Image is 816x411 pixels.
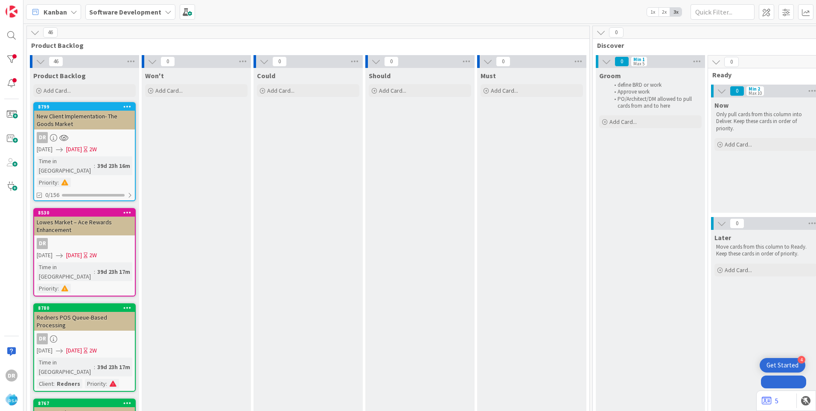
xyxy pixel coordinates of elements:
[95,161,132,170] div: 39d 23h 16m
[89,251,97,260] div: 2W
[730,218,744,229] span: 0
[716,111,815,132] p: Only pull cards from this column into Deliver. Keep these cards in order of priority.
[714,101,729,109] span: Now
[34,103,135,111] div: 8799
[615,56,629,67] span: 0
[34,304,135,312] div: 8780
[38,104,135,110] div: 8799
[670,8,682,16] span: 3x
[481,71,496,80] span: Must
[749,91,762,95] div: Max 10
[160,56,175,67] span: 0
[724,57,739,67] span: 0
[34,132,135,143] div: DR
[94,362,95,372] span: :
[691,4,755,20] input: Quick Filter...
[37,132,48,143] div: DR
[38,400,135,406] div: 8767
[267,87,294,94] span: Add Card...
[58,178,59,187] span: :
[37,145,52,154] span: [DATE]
[34,399,135,407] div: 8767
[379,87,406,94] span: Add Card...
[66,346,82,355] span: [DATE]
[66,145,82,154] span: [DATE]
[491,87,518,94] span: Add Card...
[38,305,135,311] div: 8780
[714,233,731,242] span: Later
[6,370,17,382] div: DR
[94,267,95,276] span: :
[609,118,637,126] span: Add Card...
[33,71,86,80] span: Product Backlog
[659,8,670,16] span: 2x
[34,312,135,331] div: Redners POS Queue-Based Processing
[37,358,94,376] div: Time in [GEOGRAPHIC_DATA]
[749,87,760,91] div: Min 2
[34,103,135,129] div: 8799New Client Implementation- The Goods Market
[725,266,752,274] span: Add Card...
[33,102,136,201] a: 8799New Client Implementation- The Goods MarketDR[DATE][DATE]2WTime in [GEOGRAPHIC_DATA]:39d 23h ...
[37,251,52,260] span: [DATE]
[66,251,82,260] span: [DATE]
[766,361,799,370] div: Get Started
[37,262,94,281] div: Time in [GEOGRAPHIC_DATA]
[6,393,17,405] img: avatar
[34,333,135,344] div: DR
[37,333,48,344] div: DR
[37,379,53,388] div: Client
[33,208,136,297] a: 8530Lowes Market – Ace Rewards EnhancementDR[DATE][DATE]2WTime in [GEOGRAPHIC_DATA]:39d 23h 17mPr...
[44,87,71,94] span: Add Card...
[730,86,744,96] span: 0
[34,209,135,235] div: 8530Lowes Market – Ace Rewards Enhancement
[85,379,106,388] div: Priority
[155,87,183,94] span: Add Card...
[33,303,136,392] a: 8780Redners POS Queue-Based ProcessingDR[DATE][DATE]2WTime in [GEOGRAPHIC_DATA]:39d 23h 17mClient...
[145,71,164,80] span: Won't
[597,41,816,50] span: Discover
[89,8,161,16] b: Software Development
[31,41,579,50] span: Product Backlog
[369,71,391,80] span: Should
[725,141,752,148] span: Add Card...
[89,145,97,154] div: 2W
[760,358,805,373] div: Open Get Started checklist, remaining modules: 4
[599,71,621,80] span: Groom
[95,267,132,276] div: 39d 23h 17m
[633,62,644,66] div: Max 5
[37,284,58,293] div: Priority
[95,362,132,372] div: 39d 23h 17m
[37,346,52,355] span: [DATE]
[34,209,135,217] div: 8530
[716,244,815,258] p: Move cards from this column to Ready. Keep these cards in order of priority.
[496,56,510,67] span: 0
[762,396,778,406] a: 5
[53,379,55,388] span: :
[106,379,107,388] span: :
[609,27,624,38] span: 0
[45,191,59,200] span: 0/156
[272,56,287,67] span: 0
[37,238,48,249] div: DR
[609,96,700,110] li: PO/Architect/DM allowed to pull cards from and to here
[798,356,805,364] div: 4
[384,56,399,67] span: 0
[38,210,135,216] div: 8530
[58,284,59,293] span: :
[94,161,95,170] span: :
[6,6,17,18] img: Visit kanbanzone.com
[647,8,659,16] span: 1x
[44,7,67,17] span: Kanban
[55,379,82,388] div: Redners
[34,304,135,331] div: 8780Redners POS Queue-Based Processing
[37,178,58,187] div: Priority
[49,56,63,67] span: 46
[34,217,135,235] div: Lowes Market – Ace Rewards Enhancement
[43,27,58,38] span: 46
[609,82,700,88] li: define BRD or work
[633,57,645,62] div: Min 1
[37,156,94,175] div: Time in [GEOGRAPHIC_DATA]
[89,346,97,355] div: 2W
[712,70,813,79] span: Ready
[34,238,135,249] div: DR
